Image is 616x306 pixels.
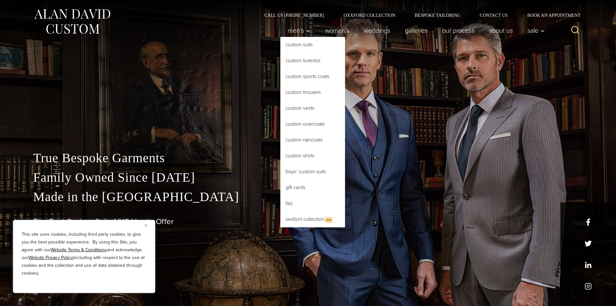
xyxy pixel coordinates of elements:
[356,24,397,37] a: weddings
[517,13,583,17] a: Book an Appointment
[280,148,345,164] a: Custom Shirts
[405,13,470,17] a: Bespoke Tailoring
[318,24,356,37] a: Women’s
[280,24,548,37] nav: Primary Navigation
[481,24,520,37] a: About Us
[280,85,345,100] a: Custom Trousers
[280,164,345,179] a: Boys’ Custom Suits
[397,24,435,37] a: Galleries
[280,116,345,132] a: Custom Overcoats
[51,246,107,253] a: Website Terms & Conditions
[145,224,147,227] img: Close
[22,231,146,277] p: This site uses cookies, including third party cookies, to give you the best possible experience. ...
[145,221,152,229] button: Close
[280,132,345,148] a: Custom Raincoats
[280,196,345,211] a: FAQ
[280,180,345,195] a: Gift Cards
[280,37,345,52] a: Custom Suits
[255,13,334,17] a: Call Us [PHONE_NUMBER]
[33,217,583,226] h1: The Best Custom Suits NYC Has to Offer
[567,23,583,38] button: View Search Form
[33,7,111,36] img: Alan David Custom
[288,27,310,34] span: Men’s
[280,100,345,116] a: Custom Vests
[33,148,583,207] p: True Bespoke Garments Family Owned Since [DATE] Made in the [GEOGRAPHIC_DATA]
[280,53,345,68] a: Custom Tuxedos
[470,13,518,17] a: Contact Us
[28,254,73,261] a: Website Privacy Policy
[527,27,545,34] span: Sale
[435,24,481,37] a: Our Process
[280,69,345,84] a: Custom Sports Coats
[334,13,405,17] a: Oxxford Collection
[325,217,332,223] span: New
[255,13,583,17] nav: Secondary Navigation
[280,211,345,227] a: Oxxford CollectionNew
